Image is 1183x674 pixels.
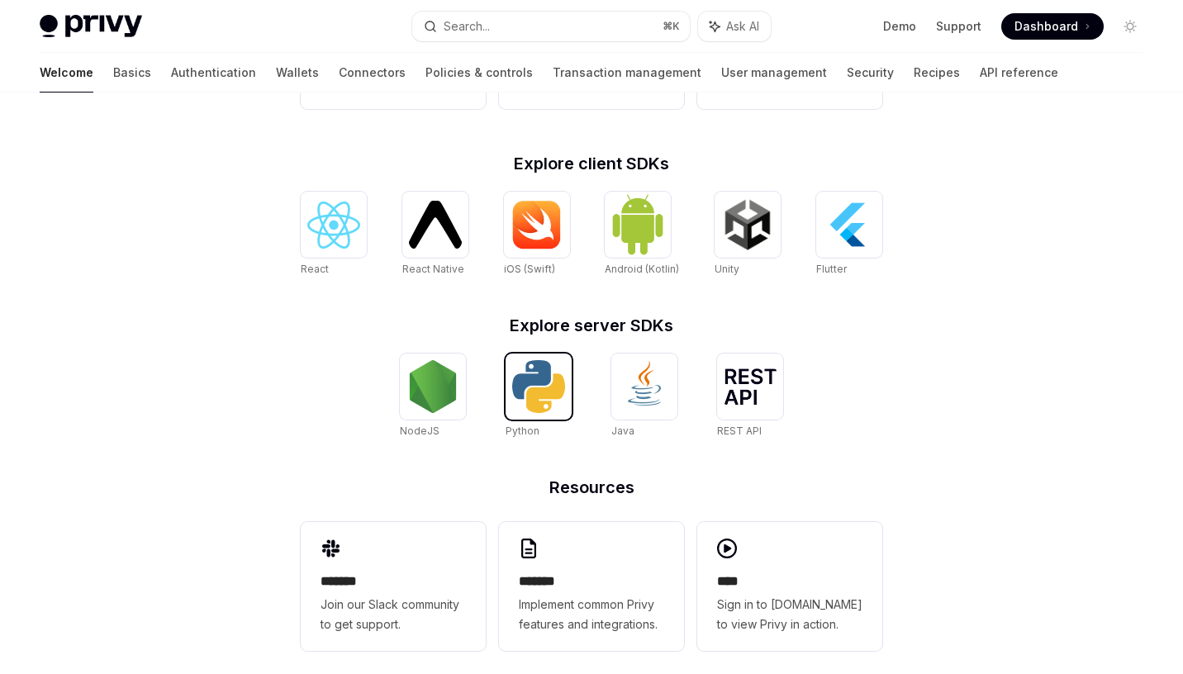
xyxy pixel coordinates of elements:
span: iOS (Swift) [504,263,555,275]
a: iOS (Swift)iOS (Swift) [504,192,570,278]
span: React [301,263,329,275]
a: User management [721,53,827,93]
a: UnityUnity [715,192,781,278]
h2: Explore server SDKs [301,317,882,334]
a: PythonPython [506,354,572,439]
a: Security [847,53,894,93]
img: Flutter [823,198,876,251]
span: ⌘ K [663,20,680,33]
img: Java [618,360,671,413]
span: Implement common Privy features and integrations. [519,595,664,634]
a: Android (Kotlin)Android (Kotlin) [605,192,679,278]
span: Ask AI [726,18,759,35]
span: Unity [715,263,739,275]
a: Basics [113,53,151,93]
img: iOS (Swift) [511,200,563,249]
div: Search... [444,17,490,36]
img: React [307,202,360,249]
a: Welcome [40,53,93,93]
a: Support [936,18,981,35]
a: **** **Implement common Privy features and integrations. [499,522,684,651]
span: Python [506,425,539,437]
img: Android (Kotlin) [611,193,664,255]
a: Transaction management [553,53,701,93]
a: ReactReact [301,192,367,278]
h2: Resources [301,479,882,496]
span: Join our Slack community to get support. [321,595,466,634]
a: React NativeReact Native [402,192,468,278]
span: Dashboard [1014,18,1078,35]
a: API reference [980,53,1058,93]
img: Python [512,360,565,413]
span: NodeJS [400,425,439,437]
span: Java [611,425,634,437]
a: Demo [883,18,916,35]
a: Policies & controls [425,53,533,93]
button: Search...⌘K [412,12,691,41]
button: Toggle dark mode [1117,13,1143,40]
a: NodeJSNodeJS [400,354,466,439]
img: light logo [40,15,142,38]
a: ****Sign in to [DOMAIN_NAME] to view Privy in action. [697,522,882,651]
a: Wallets [276,53,319,93]
span: REST API [717,425,762,437]
span: Android (Kotlin) [605,263,679,275]
a: FlutterFlutter [816,192,882,278]
a: Dashboard [1001,13,1104,40]
a: JavaJava [611,354,677,439]
a: Authentication [171,53,256,93]
a: **** **Join our Slack community to get support. [301,522,486,651]
span: React Native [402,263,464,275]
button: Ask AI [698,12,771,41]
img: Unity [721,198,774,251]
a: REST APIREST API [717,354,783,439]
span: Flutter [816,263,847,275]
img: NodeJS [406,360,459,413]
a: Connectors [339,53,406,93]
span: Sign in to [DOMAIN_NAME] to view Privy in action. [717,595,862,634]
img: REST API [724,368,777,405]
a: Recipes [914,53,960,93]
img: React Native [409,201,462,248]
h2: Explore client SDKs [301,155,882,172]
